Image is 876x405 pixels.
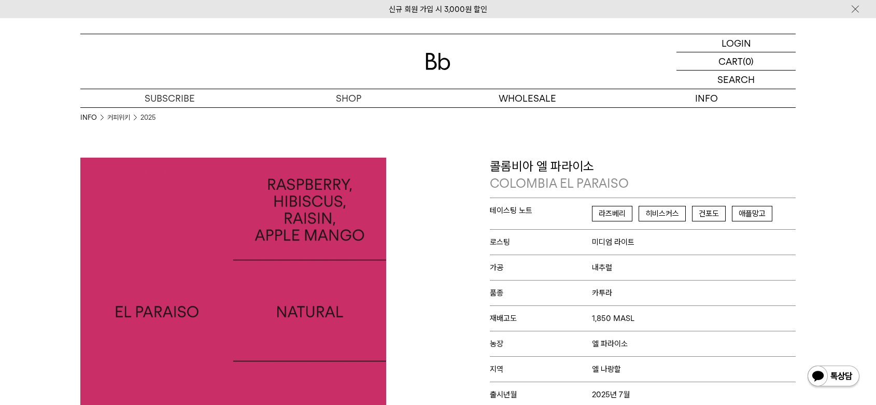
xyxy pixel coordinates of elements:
span: 내추럴 [592,263,612,272]
img: 로고 [426,53,450,70]
img: 카카오톡 채널 1:1 채팅 버튼 [807,365,860,389]
span: 엘 파라이소 [592,339,628,348]
a: SHOP [259,89,438,107]
li: INFO [80,113,107,123]
span: 지역 [490,365,592,374]
span: 테이스팅 노트 [490,206,592,215]
span: 라즈베리 [592,206,632,221]
p: (0) [743,52,754,70]
p: 콜롬비아 엘 파라이소 [490,158,796,192]
a: CART (0) [676,52,796,71]
p: INFO [617,89,796,107]
span: 카투라 [592,288,612,298]
span: 재배고도 [490,314,592,323]
span: 1,850 MASL [592,314,634,323]
a: SUBSCRIBE [80,89,259,107]
p: SEARCH [717,71,755,89]
span: 가공 [490,263,592,272]
span: 농장 [490,339,592,348]
a: 커피위키 [107,113,130,123]
span: 건포도 [692,206,726,221]
p: WHOLESALE [438,89,617,107]
a: LOGIN [676,34,796,52]
p: LOGIN [722,34,751,52]
p: COLOMBIA EL PARAISO [490,175,796,192]
span: 2025년 7월 [592,390,630,399]
span: 미디엄 라이트 [592,238,634,247]
p: CART [718,52,743,70]
span: 엘 나랑할 [592,365,621,374]
span: 히비스커스 [639,206,686,221]
span: 애플망고 [732,206,772,221]
span: 로스팅 [490,238,592,247]
span: 출시년월 [490,390,592,399]
a: 2025 [140,113,156,123]
span: 품종 [490,288,592,298]
a: 신규 회원 가입 시 3,000원 할인 [389,5,487,14]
